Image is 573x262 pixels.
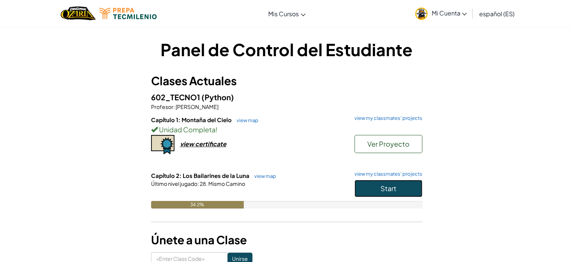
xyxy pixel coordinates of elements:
img: Tecmilenio logo [99,8,157,19]
span: Último nivel jugado [151,180,197,187]
a: view map [233,117,258,123]
span: Capítulo 1: Montaña del Cielo [151,116,233,123]
a: view map [251,173,276,179]
a: Mis Cursos [264,3,309,24]
span: Mi Cuenta [431,9,467,17]
h1: Panel de Control del Estudiante [151,38,422,61]
span: español (ES) [479,10,514,18]
a: español (ES) [475,3,518,24]
span: [PERSON_NAME] [175,103,219,110]
span: 28. [199,180,208,187]
h3: Únete a una Clase [151,231,422,248]
span: Start [380,184,396,193]
a: view certificate [151,140,226,148]
img: avatar [415,8,428,20]
div: view certificate [180,140,226,148]
a: Mi Cuenta [411,2,471,25]
button: Ver Proyecto [354,135,422,153]
div: 34.2% [151,201,244,208]
h3: Clases Actuales [151,72,422,89]
a: Ozaria by CodeCombat logo [61,6,96,21]
span: Ver Proyecto [367,139,410,148]
span: Mismo Camino [208,180,245,187]
img: Home [61,6,96,21]
span: Profesor [151,103,173,110]
span: ! [215,125,217,134]
button: Start [354,180,422,197]
a: view my classmates' projects [351,172,422,176]
span: Capítulo 2: Los Bailarines de la Luna [151,172,251,179]
span: : [197,180,199,187]
span: Unidad Completa [158,125,215,134]
span: (Python) [202,92,234,102]
span: Mis Cursos [268,10,299,18]
a: view my classmates' projects [351,116,422,121]
span: 602_TECNO1 [151,92,202,102]
img: certificate-icon.png [151,135,174,155]
span: : [173,103,175,110]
